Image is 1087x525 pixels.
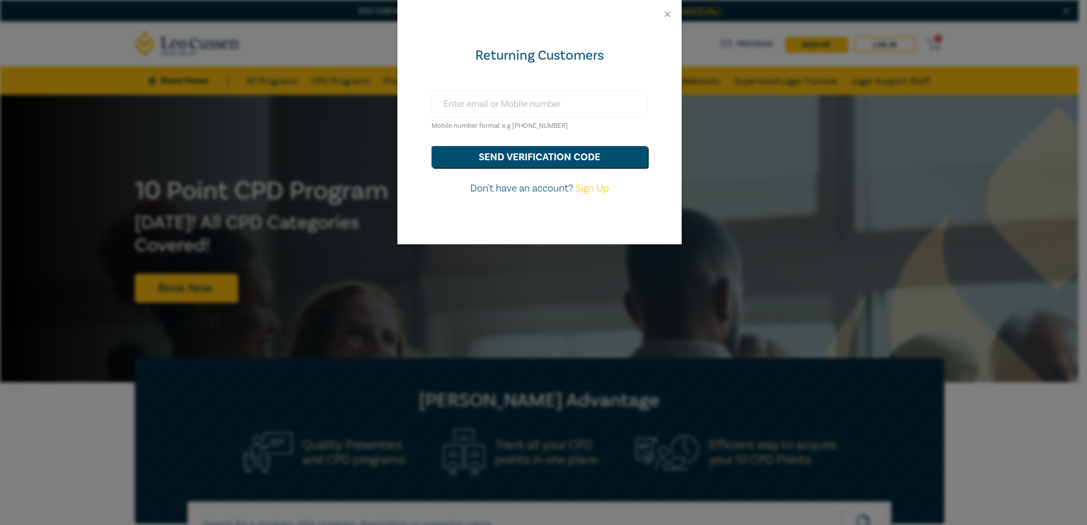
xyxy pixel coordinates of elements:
[432,90,648,118] input: Enter email or Mobile number
[575,182,609,195] a: Sign Up
[432,47,648,65] div: Returning Customers
[662,9,673,19] button: Close
[432,122,568,130] small: Mobile number format e.g [PHONE_NUMBER]
[432,146,648,168] button: send verification code
[432,181,648,196] p: Don't have an account?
